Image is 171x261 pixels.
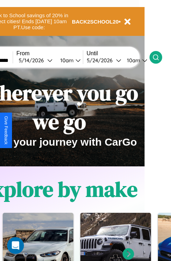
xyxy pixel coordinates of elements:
[55,57,83,64] button: 10am
[4,116,8,145] div: Give Feedback
[7,237,24,254] iframe: Intercom live chat
[87,50,149,57] label: Until
[87,57,116,64] div: 5 / 24 / 2026
[121,57,149,64] button: 10am
[72,19,119,25] b: BACK2SCHOOL20
[19,57,47,64] div: 5 / 14 / 2026
[123,57,142,64] div: 10am
[17,57,55,64] button: 5/14/2026
[17,50,83,57] label: From
[57,57,75,64] div: 10am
